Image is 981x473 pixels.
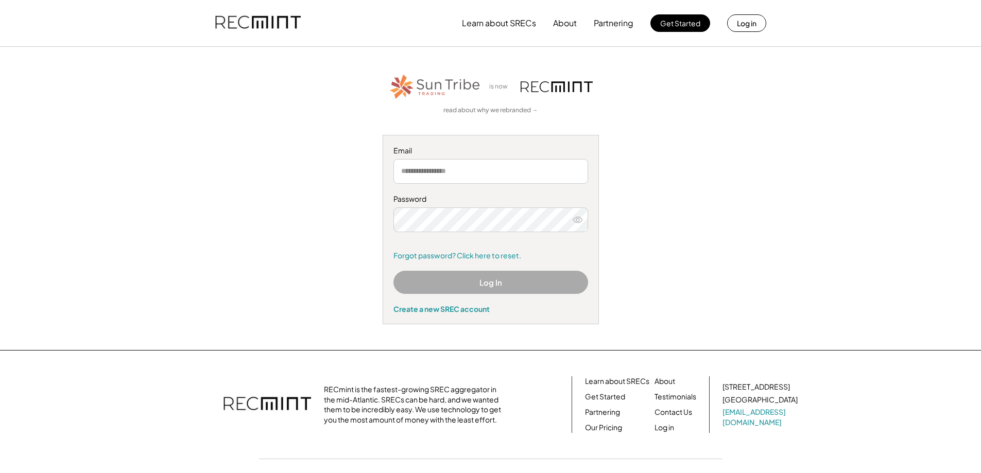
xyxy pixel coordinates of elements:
[655,376,675,387] a: About
[655,392,696,402] a: Testimonials
[487,82,515,91] div: is now
[215,6,301,41] img: recmint-logotype%403x.png
[393,146,588,156] div: Email
[585,407,620,417] a: Partnering
[393,304,588,313] div: Create a new SREC account
[655,407,692,417] a: Contact Us
[393,251,588,261] a: Forgot password? Click here to reset.
[585,376,649,387] a: Learn about SRECs
[722,395,798,405] div: [GEOGRAPHIC_DATA]
[462,13,536,33] button: Learn about SRECs
[324,384,507,425] div: RECmint is the fastest-growing SREC aggregator in the mid-Atlantic. SRECs can be hard, and we wan...
[650,14,710,32] button: Get Started
[594,13,633,33] button: Partnering
[393,194,588,204] div: Password
[655,423,674,433] a: Log in
[722,407,800,427] a: [EMAIL_ADDRESS][DOMAIN_NAME]
[553,13,577,33] button: About
[585,392,625,402] a: Get Started
[389,73,481,101] img: STT_Horizontal_Logo%2B-%2BColor.png
[521,81,593,92] img: recmint-logotype%403x.png
[393,271,588,294] button: Log In
[443,106,538,115] a: read about why we rebranded →
[727,14,766,32] button: Log in
[223,387,311,423] img: recmint-logotype%403x.png
[585,423,622,433] a: Our Pricing
[722,382,790,392] div: [STREET_ADDRESS]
